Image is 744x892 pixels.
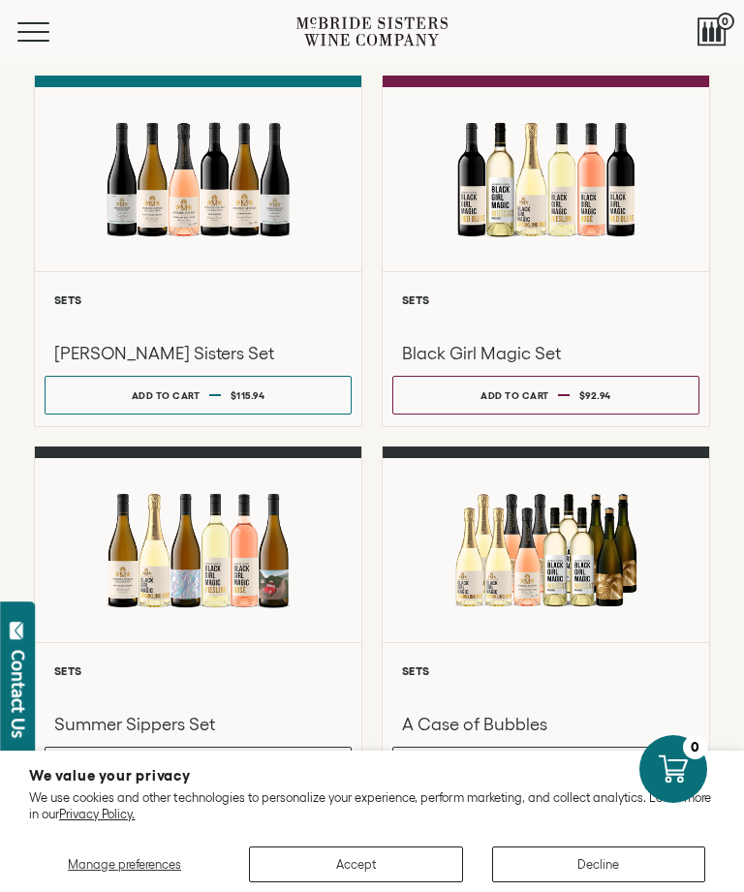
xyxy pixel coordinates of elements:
span: $115.94 [231,390,265,401]
button: Add to cart $164.94 [45,747,352,785]
a: McBride Sisters Set Sets [PERSON_NAME] Sisters Set Add to cart $115.94 [34,76,362,427]
h6: Sets [54,664,342,677]
h3: Summer Sippers Set [54,712,342,737]
h6: Sets [402,293,690,306]
a: Summer Sippers Set Sets Summer Sippers Set Add to cart $164.94 [34,446,362,798]
span: 0 [717,13,734,30]
div: 0 [683,735,707,759]
h3: A Case of Bubbles [402,712,690,737]
button: Accept [249,846,462,882]
div: Add to cart [132,382,201,410]
h6: Sets [54,293,342,306]
h6: Sets [402,664,690,677]
a: A Case of Bubbles Sets A Case of Bubbles Add to cart $433.88 [382,446,710,798]
h3: [PERSON_NAME] Sisters Set [54,341,342,366]
div: Add to cart [480,382,549,410]
span: $92.94 [579,390,611,401]
h3: Black Girl Magic Set [402,341,690,366]
button: Add to cart $115.94 [45,376,352,415]
button: Add to cart $433.88 [392,747,699,785]
h2: We value your privacy [29,768,715,783]
button: Mobile Menu Trigger [17,22,87,42]
div: Contact Us [9,650,28,738]
button: Decline [492,846,705,882]
a: Black Girl Magic Set Sets Black Girl Magic Set Add to cart $92.94 [382,76,710,427]
p: We use cookies and other technologies to personalize your experience, perform marketing, and coll... [29,790,715,822]
a: Privacy Policy. [59,807,135,821]
button: Add to cart $92.94 [392,376,699,415]
span: Manage preferences [68,857,181,872]
button: Manage preferences [29,846,220,882]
